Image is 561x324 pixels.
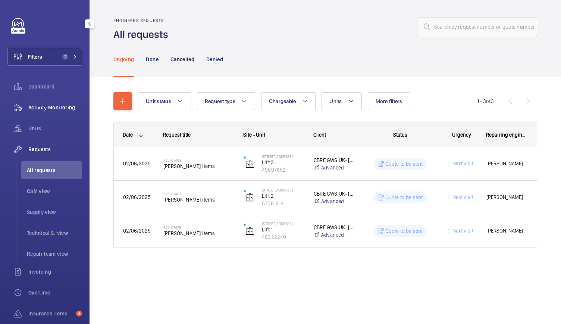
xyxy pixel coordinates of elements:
span: CSM view [27,187,82,195]
button: More filters [368,92,410,110]
button: Unit status [138,92,191,110]
p: Cancelled [170,56,194,63]
span: Site - Unit [243,132,265,138]
span: Request title [163,132,191,138]
span: Units [28,125,82,132]
h1: All requests [113,28,173,41]
p: Lift 1 [262,226,304,233]
button: Chargeable [261,92,316,110]
span: of [486,98,491,104]
p: [STREET_ADDRESS] [262,221,304,226]
div: Date [123,132,133,138]
span: Repair team view [27,250,82,258]
img: elevator.svg [245,193,254,202]
span: All requests [27,166,82,174]
span: 1 - 3 3 [477,99,494,104]
span: Urgency [452,132,471,138]
h2: Engineers requests [113,18,173,23]
span: Request type [205,98,235,104]
input: Search by request number or quote number [417,18,537,36]
span: Status [393,132,407,138]
span: Invoicing [28,268,82,275]
span: [PERSON_NAME] items [163,230,234,237]
span: 02/06/2025 [123,194,151,200]
p: Quote to be sent [385,160,423,168]
p: Denied [206,56,223,63]
span: [PERSON_NAME] items [163,162,234,170]
span: Overtime [28,289,82,296]
span: 02/06/2025 [123,228,151,234]
span: Insurance items [28,310,73,317]
span: Next visit [451,228,473,234]
span: Chargeable [269,98,296,104]
span: Supply view [27,208,82,216]
p: Lift 3 [262,159,304,166]
p: CBRE GWS UK- [STREET_ADDRESS] [314,190,354,197]
p: Lift 2 [262,192,304,200]
img: elevator.svg [245,227,254,236]
span: Filters [28,53,42,60]
p: [STREET_ADDRESS] [262,188,304,192]
p: 57581918 [262,200,304,207]
span: [PERSON_NAME] [486,159,528,168]
span: Client [313,132,326,138]
span: 02/06/2025 [123,161,151,166]
h2: R25-07479 [163,225,234,230]
p: Quote to be sent [385,194,423,201]
span: [PERSON_NAME] [486,227,528,235]
span: Next visit [451,161,473,166]
span: [PERSON_NAME] [486,193,528,202]
span: Units [329,98,342,104]
span: [PERSON_NAME] items [163,196,234,203]
p: Done [146,56,158,63]
img: elevator.svg [245,159,254,168]
h2: R25-07482 [163,158,234,162]
h2: R25-07481 [163,191,234,196]
p: Quote to be sent [385,227,423,235]
span: 4 [76,311,82,317]
span: More filters [376,98,402,104]
span: Dashboard [28,83,82,90]
p: CBRE GWS UK- [STREET_ADDRESS] [314,224,354,231]
p: 46322240 [262,233,304,241]
span: Next visit [451,194,473,200]
a: Advanced [314,197,354,205]
span: Technical S. view [27,229,82,237]
p: [STREET_ADDRESS] [262,154,304,159]
p: Ongoing [113,56,134,63]
button: Units [322,92,361,110]
span: 2 [62,54,68,60]
p: 49897652 [262,166,304,174]
span: Requests [28,146,82,153]
span: Unit status [146,98,171,104]
span: Activity Monitoring [28,104,82,111]
a: Advanced [314,231,354,239]
button: Filters2 [7,48,82,66]
p: CBRE GWS UK- [STREET_ADDRESS] [314,156,354,164]
button: Request type [197,92,255,110]
a: Advanced [314,164,354,171]
span: Repairing engineer [486,132,528,138]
